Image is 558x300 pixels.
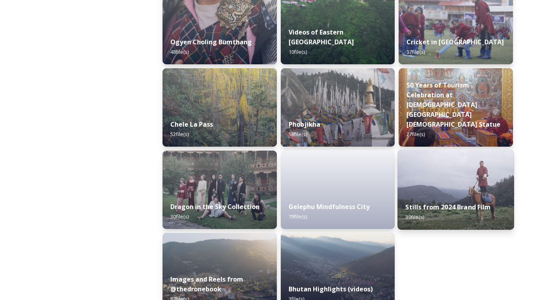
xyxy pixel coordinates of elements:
strong: Videos of Eastern [GEOGRAPHIC_DATA] [289,28,354,46]
span: 48 file(s) [170,48,189,55]
img: Phobjika%2520by%2520Matt%2520Dutile1.jpg [281,68,395,147]
strong: Stills from 2024 Brand Film [406,203,491,211]
strong: Bhutan Highlights (videos) [289,285,373,293]
strong: Phobjikha [289,120,320,129]
strong: Gelephu Mindfulness City [289,202,370,211]
img: DSC00164.jpg [399,68,513,147]
strong: Dragon in the Sky Collection [170,202,260,211]
span: 58 file(s) [289,131,307,138]
strong: Images and Reels from @thedronebook [170,275,243,293]
strong: Chele La Pass [170,120,213,129]
span: 79 file(s) [289,213,307,220]
iframe: msdoc-iframe [281,151,395,249]
span: 10 file(s) [289,48,307,55]
img: 74f9cf10-d3d5-4c08-9371-13a22393556d.jpg [163,151,277,229]
img: 4075df5a-b6ee-4484-8e29-7e779a92fa88.jpg [397,150,514,230]
span: 52 file(s) [170,131,189,138]
strong: Ogyen Choling Bumthang [170,38,252,46]
strong: 50 Years of Tourism Celebration at [DEMOGRAPHIC_DATA][GEOGRAPHIC_DATA][DEMOGRAPHIC_DATA] Statue [406,81,500,129]
span: 27 file(s) [406,131,425,138]
span: 30 file(s) [406,213,424,220]
strong: Cricket in [GEOGRAPHIC_DATA] [406,38,504,46]
span: 30 file(s) [170,213,189,220]
span: 37 file(s) [406,48,425,55]
img: Marcus%2520Westberg%2520Chelela%2520Pass%25202023_52.jpg [163,68,277,147]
